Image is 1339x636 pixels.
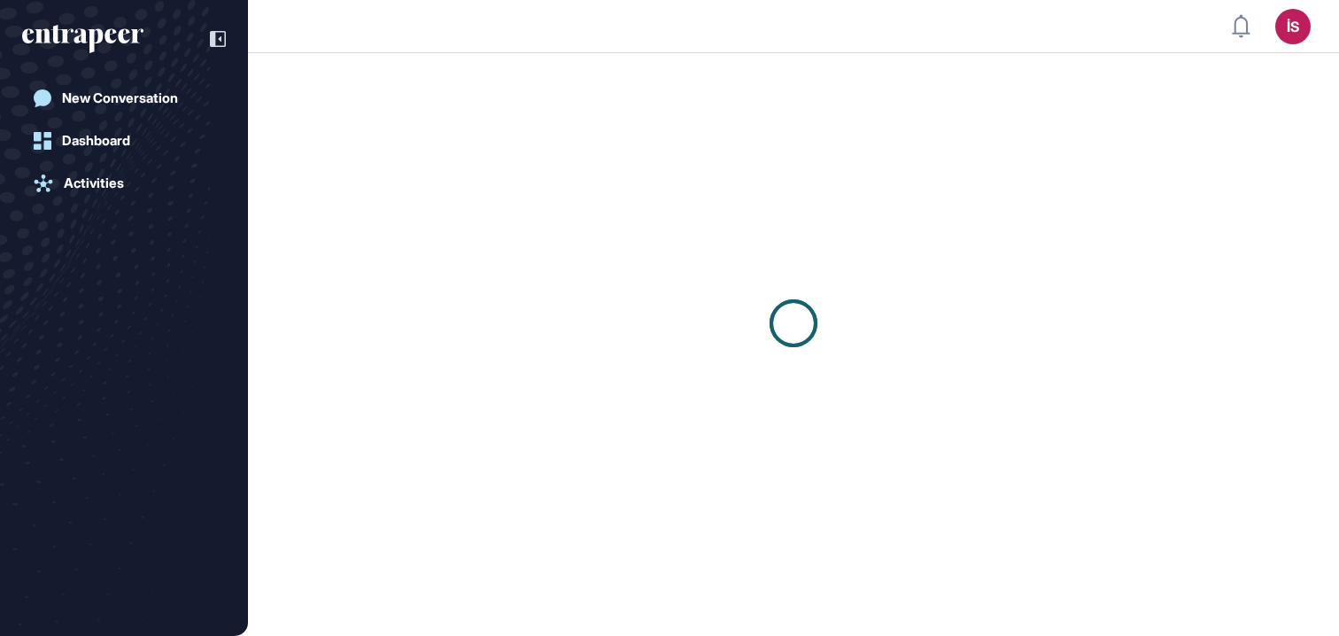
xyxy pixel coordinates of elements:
div: New Conversation [62,90,178,106]
a: Activities [22,166,226,201]
a: New Conversation [22,81,226,116]
a: Dashboard [22,123,226,159]
div: entrapeer-logo [22,25,143,53]
button: İS [1275,9,1311,44]
div: Dashboard [62,133,130,149]
div: Activities [64,175,124,191]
